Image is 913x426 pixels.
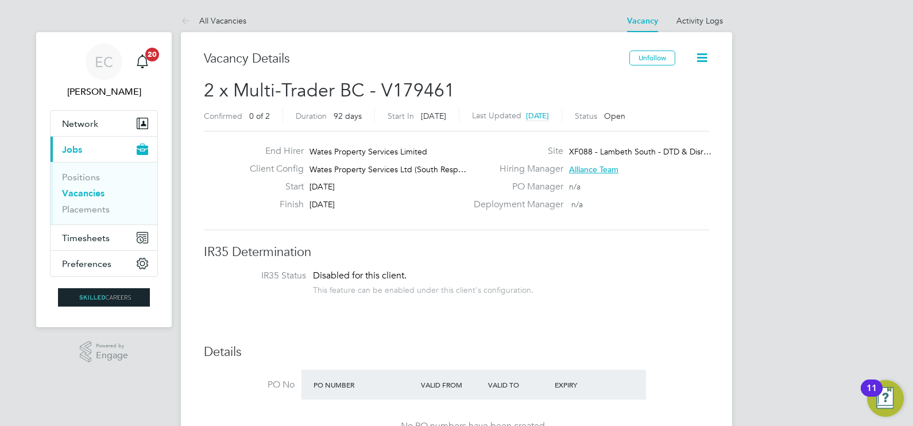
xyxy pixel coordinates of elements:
span: Disabled for this client. [313,270,407,281]
h3: Details [204,344,709,361]
a: 20 [131,44,154,80]
span: 20 [145,48,159,61]
label: Start In [388,111,414,121]
span: [DATE] [526,111,549,121]
span: Open [604,111,625,121]
div: Valid From [418,374,485,395]
div: This feature can be enabled under this client's configuration. [313,282,533,295]
span: 92 days [334,111,362,121]
span: EC [95,55,113,69]
label: End Hirer [241,145,304,157]
span: [DATE] [310,181,335,192]
img: skilledcareers-logo-retina.png [58,288,150,307]
label: IR35 Status [215,270,306,282]
label: Start [241,181,304,193]
label: Hiring Manager [467,163,563,175]
span: Preferences [62,258,111,269]
span: [DATE] [421,111,446,121]
span: Powered by [96,341,128,351]
label: Duration [296,111,327,121]
span: 0 of 2 [249,111,270,121]
label: PO No [204,379,295,391]
span: n/a [571,199,583,210]
a: Go to home page [50,288,158,307]
a: Activity Logs [676,16,723,26]
label: Finish [241,199,304,211]
span: 2 x Multi-Trader BC - V179461 [204,79,455,102]
label: Confirmed [204,111,242,121]
span: Ernie Crowe [50,85,158,99]
span: Timesheets [62,233,110,243]
div: Expiry [552,374,619,395]
button: Jobs [51,137,157,162]
span: Jobs [62,144,82,155]
label: Status [575,111,597,121]
div: Jobs [51,162,157,224]
div: 11 [866,388,877,403]
h3: Vacancy Details [204,51,629,67]
label: Client Config [241,163,304,175]
a: EC[PERSON_NAME] [50,44,158,99]
span: XF088 - Lambeth South - DTD & Disr… [569,146,711,157]
a: Positions [62,172,100,183]
button: Network [51,111,157,136]
a: Placements [62,204,110,215]
button: Preferences [51,251,157,276]
button: Timesheets [51,225,157,250]
a: Vacancies [62,188,105,199]
span: Wates Property Services Limited [310,146,427,157]
span: n/a [569,181,581,192]
span: Network [62,118,98,129]
h3: IR35 Determination [204,244,709,261]
nav: Main navigation [36,32,172,327]
button: Open Resource Center, 11 new notifications [867,380,904,417]
label: PO Manager [467,181,563,193]
button: Unfollow [629,51,675,65]
div: Valid To [485,374,552,395]
label: Site [467,145,563,157]
span: Wates Property Services Ltd (South Resp… [310,164,466,175]
label: Deployment Manager [467,199,563,211]
span: [DATE] [310,199,335,210]
label: Last Updated [472,110,521,121]
span: Alliance Team [569,164,618,175]
a: Powered byEngage [80,341,129,363]
a: Vacancy [627,16,658,26]
a: All Vacancies [181,16,246,26]
div: PO Number [311,374,418,395]
span: Engage [96,351,128,361]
